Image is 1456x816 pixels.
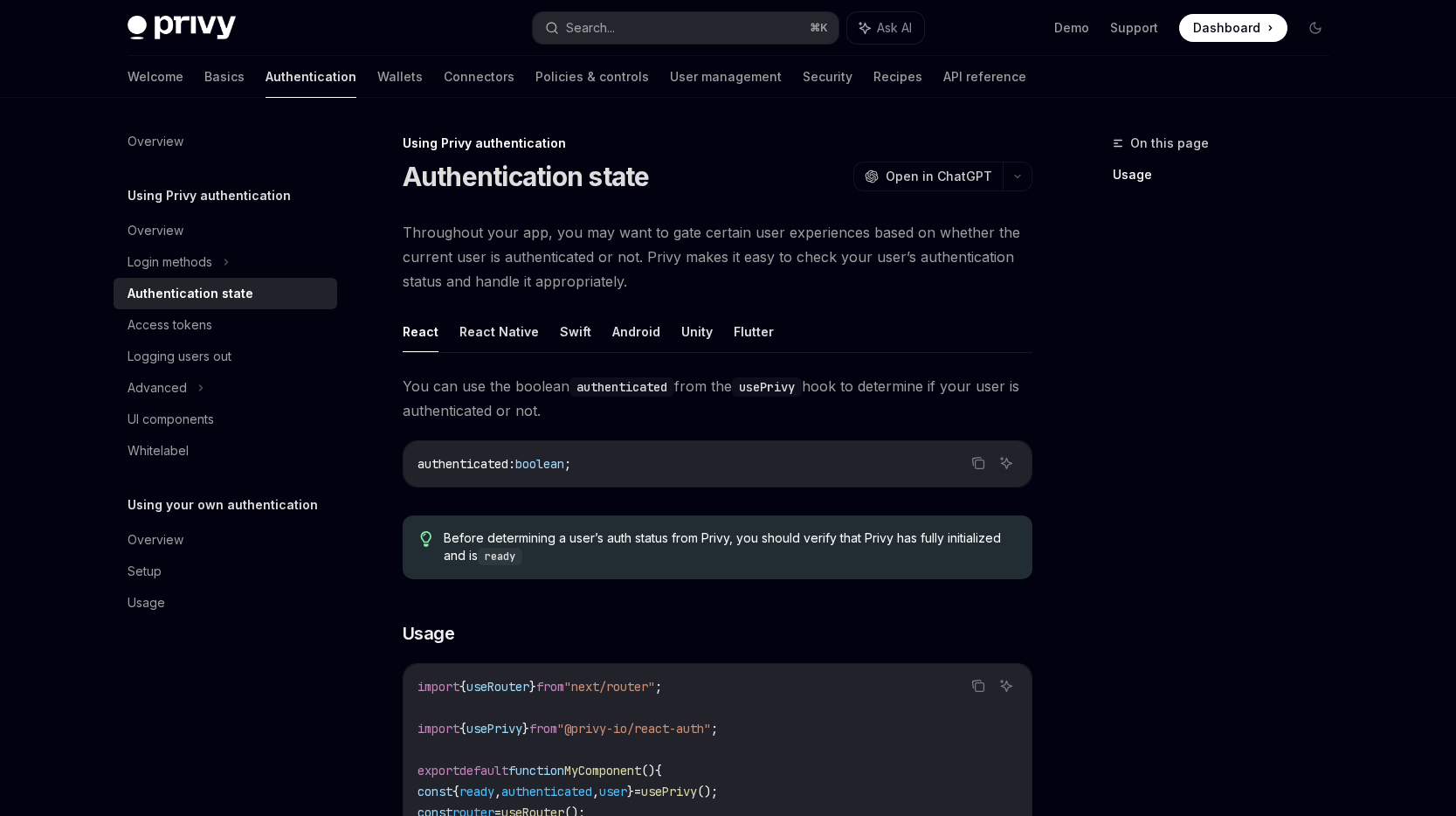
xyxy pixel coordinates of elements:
span: , [494,784,501,799]
span: : [508,456,515,472]
span: Open in ChatGPT [886,168,992,185]
button: React Native [459,311,539,352]
a: Security [803,56,852,98]
button: Ask AI [995,452,1018,474]
a: Access tokens [114,309,337,341]
span: You can use the boolean from the hook to determine if your user is authenticated or not. [403,374,1032,423]
a: API reference [943,56,1026,98]
a: Authentication [266,56,356,98]
button: Toggle dark mode [1301,14,1329,42]
a: Connectors [444,56,514,98]
span: (); [697,784,718,799]
a: User management [670,56,782,98]
a: Setup [114,556,337,587]
span: function [508,763,564,778]
span: Usage [403,621,455,646]
a: Usage [114,587,337,619]
div: Advanced [128,377,187,398]
a: Whitelabel [114,435,337,467]
div: Overview [128,220,183,241]
div: Usage [128,592,165,613]
span: user [599,784,627,799]
span: authenticated [417,456,508,472]
button: Copy the contents from the code block [967,452,990,474]
span: { [452,784,459,799]
span: ready [459,784,494,799]
a: Authentication state [114,278,337,309]
span: usePrivy [641,784,697,799]
button: Android [612,311,660,352]
div: Access tokens [128,315,212,335]
span: Ask AI [877,19,912,37]
div: UI components [128,409,214,430]
span: from [529,721,557,736]
code: usePrivy [732,377,802,397]
a: Wallets [377,56,423,98]
span: Before determining a user’s auth status from Privy, you should verify that Privy has fully initia... [444,529,1014,565]
span: On this page [1130,133,1209,154]
code: authenticated [569,377,674,397]
span: = [634,784,641,799]
span: useRouter [466,679,529,695]
svg: Tip [420,531,432,547]
button: Flutter [734,311,774,352]
span: const [417,784,452,799]
button: Unity [681,311,713,352]
div: Authentication state [128,283,253,304]
span: usePrivy [466,721,522,736]
span: from [536,679,564,695]
span: import [417,721,459,736]
code: ready [478,548,522,565]
span: import [417,679,459,695]
span: { [459,721,466,736]
div: Logging users out [128,346,231,367]
a: Policies & controls [535,56,649,98]
h5: Using Privy authentication [128,185,291,206]
span: ; [711,721,718,736]
a: Basics [204,56,245,98]
a: Welcome [128,56,183,98]
span: } [522,721,529,736]
h5: Using your own authentication [128,494,318,515]
span: } [627,784,634,799]
span: "next/router" [564,679,655,695]
div: Overview [128,529,183,550]
a: Recipes [873,56,922,98]
span: ; [655,679,662,695]
span: , [592,784,599,799]
a: UI components [114,404,337,435]
button: Swift [560,311,591,352]
div: Whitelabel [128,440,189,461]
span: default [459,763,508,778]
a: Demo [1054,19,1089,37]
a: Support [1110,19,1158,37]
a: Overview [114,126,337,157]
a: Usage [1113,161,1343,189]
span: ; [564,456,571,472]
span: Dashboard [1193,19,1260,37]
span: MyComponent [564,763,641,778]
h1: Authentication state [403,161,650,192]
span: } [529,679,536,695]
a: Dashboard [1179,14,1287,42]
button: Ask AI [847,12,924,44]
div: Search... [566,17,615,38]
span: boolean [515,456,564,472]
div: Setup [128,561,162,582]
a: Logging users out [114,341,337,372]
span: { [459,679,466,695]
button: Ask AI [995,674,1018,697]
span: { [655,763,662,778]
span: ⌘ K [810,21,828,35]
span: authenticated [501,784,592,799]
a: Overview [114,215,337,246]
button: React [403,311,438,352]
div: Overview [128,131,183,152]
div: Using Privy authentication [403,135,1032,152]
button: Open in ChatGPT [853,162,1003,191]
img: dark logo [128,16,236,40]
button: Copy the contents from the code block [967,674,990,697]
span: () [641,763,655,778]
button: Search...⌘K [533,12,838,44]
a: Overview [114,524,337,556]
